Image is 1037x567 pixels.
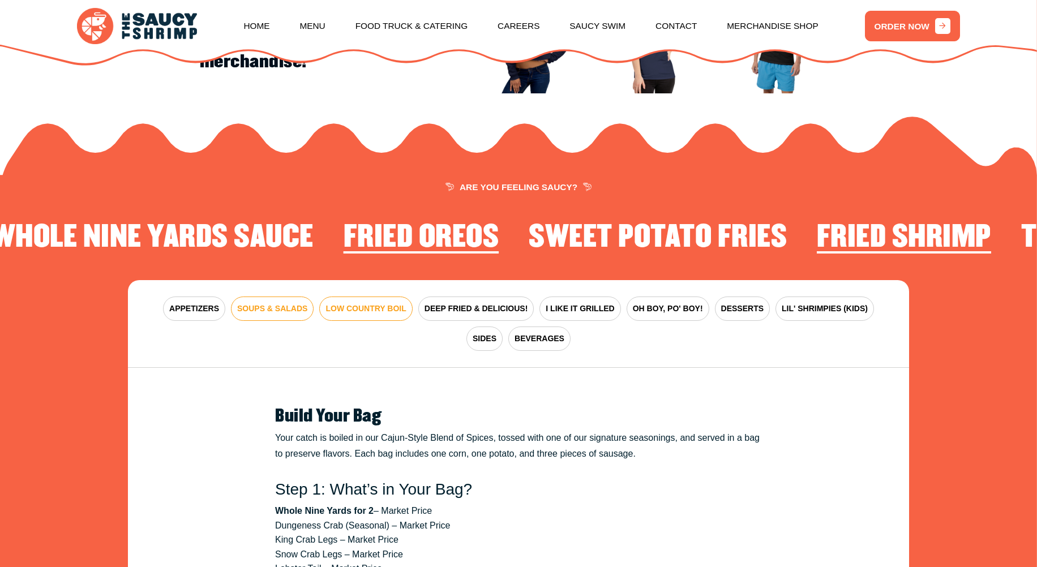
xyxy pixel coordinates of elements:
[466,327,503,351] button: SIDES
[633,303,703,315] span: OH BOY, PO' BOY!
[529,220,787,259] li: 4 of 4
[865,11,960,41] a: ORDER NOW
[237,303,307,315] span: SOUPS & SALADS
[344,220,499,254] h2: Fried Oreos
[163,297,225,321] button: APPETIZERS
[515,333,564,345] span: BEVERAGES
[275,480,762,499] h3: Step 1: What’s in Your Bag?
[569,3,625,50] a: Saucy Swim
[539,297,620,321] button: I LIKE IT GRILLED
[231,297,314,321] button: SOUPS & SALADS
[529,220,787,254] h2: Sweet Potato Fries
[275,532,762,547] li: King Crab Legs – Market Price
[727,3,818,50] a: Merchandise Shop
[169,303,219,315] span: APPETIZERS
[721,303,764,315] span: DESSERTS
[275,430,762,462] p: Your catch is boiled in our Cajun-Style Blend of Spices, tossed with one of our signature seasoni...
[275,547,762,562] li: Snow Crab Legs – Market Price
[418,297,534,321] button: DEEP FRIED & DELICIOUS!
[275,504,762,518] li: – Market Price
[299,3,325,50] a: Menu
[817,220,991,259] li: 1 of 4
[627,297,709,321] button: OH BOY, PO' BOY!
[275,407,762,426] h2: Build Your Bag
[782,303,868,315] span: LIL' SHRIMPIES (KIDS)
[243,3,269,50] a: Home
[319,297,412,321] button: LOW COUNTRY BOIL
[344,220,499,259] li: 3 of 4
[200,9,457,72] h2: Coupon code WEAREBACK gets you 15% off merchandise!
[355,3,468,50] a: Food Truck & Catering
[275,518,762,533] li: Dungeness Crab (Seasonal) – Market Price
[77,8,197,44] img: logo
[473,333,496,345] span: SIDES
[325,303,406,315] span: LOW COUNTRY BOIL
[425,303,528,315] span: DEEP FRIED & DELICIOUS!
[715,297,770,321] button: DESSERTS
[655,3,697,50] a: Contact
[508,327,571,351] button: BEVERAGES
[775,297,874,321] button: LIL' SHRIMPIES (KIDS)
[546,303,614,315] span: I LIKE IT GRILLED
[498,3,539,50] a: Careers
[445,183,592,191] span: ARE YOU FEELING SAUCY?
[275,506,374,516] strong: Whole Nine Yards for 2
[817,220,991,254] h2: Fried Shrimp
